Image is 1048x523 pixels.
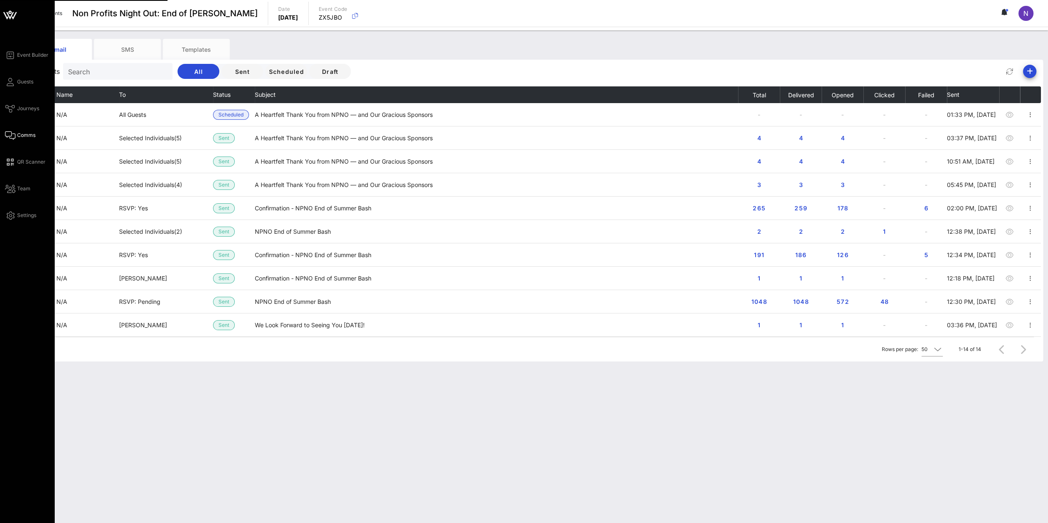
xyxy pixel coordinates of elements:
[316,68,344,75] span: Draft
[822,86,863,103] th: Opened
[255,197,738,220] td: Confirmation - NPNO End of Summer Bash
[836,251,849,258] span: 126
[56,111,67,118] span: N/A
[17,105,39,112] span: Journeys
[752,86,766,103] button: Total
[787,91,814,99] span: Delivered
[746,177,772,192] button: 3
[794,251,807,258] span: 186
[218,110,244,119] span: Scheduled
[794,134,807,141] span: 4
[921,343,943,356] div: 50Rows per page:
[905,86,947,103] th: Failed
[794,158,807,165] span: 4
[874,86,895,103] button: Clicked
[831,86,854,103] button: Opened
[744,294,774,309] button: 1048
[787,177,814,192] button: 3
[829,224,856,239] button: 2
[265,64,307,79] button: Scheduled
[213,91,231,98] span: Status
[218,250,229,260] span: Sent
[746,224,772,239] button: 2
[218,227,229,236] span: Sent
[831,91,854,99] span: Opened
[178,64,219,79] button: All
[829,271,856,286] button: 1
[56,134,67,141] span: N/A
[56,86,119,103] th: Name
[921,346,928,353] div: 50
[255,267,738,290] td: Confirmation - NPNO End of Summer Bash
[5,210,36,220] a: Settings
[56,321,67,328] span: N/A
[836,298,849,305] span: 572
[56,181,67,188] span: N/A
[56,275,67,282] span: N/A
[17,158,46,166] span: QR Scanner
[255,126,738,150] td: A Heartfelt Thank You from NPNO — and Our Gracious Sponsors
[751,298,767,305] span: 1048
[218,321,229,330] span: Sent
[746,201,772,216] button: 265
[829,318,856,333] button: 1
[218,274,229,283] span: Sent
[5,157,46,167] a: QR Scanner
[17,78,33,86] span: Guests
[752,205,766,212] span: 265
[119,158,182,165] span: Selected Individuals(5)
[836,181,849,188] span: 3
[119,298,160,305] span: RSVP: Pending
[752,251,766,258] span: 191
[119,86,213,103] th: To
[119,111,146,118] span: All Guests
[794,228,807,235] span: 2
[913,248,939,263] button: 5
[5,77,33,87] a: Guests
[255,313,738,337] td: We Look Forward to Seeing You [DATE]!
[25,39,92,60] div: Email
[56,228,67,235] span: N/A
[787,131,814,146] button: 4
[780,86,822,103] th: Delivered
[787,271,814,286] button: 1
[746,154,772,169] button: 4
[94,39,161,60] div: SMS
[918,91,934,99] span: Failed
[947,91,959,98] span: Sent
[255,150,738,173] td: A Heartfelt Thank You from NPNO — and Our Gracious Sponsors
[919,205,933,212] span: 6
[947,86,999,103] th: Sent
[278,13,298,22] p: [DATE]
[959,346,981,353] div: 1-14 of 14
[752,181,766,188] span: 3
[947,298,996,305] span: 12:30 PM, [DATE]
[919,251,933,258] span: 5
[218,157,229,166] span: Sent
[787,248,814,263] button: 186
[794,275,807,282] span: 1
[119,91,126,98] span: To
[836,158,849,165] span: 4
[874,91,895,99] span: Clicked
[863,86,905,103] th: Clicked
[794,205,807,212] span: 259
[119,275,167,282] span: [PERSON_NAME]
[184,68,213,75] span: All
[56,251,67,258] span: N/A
[947,134,997,141] span: 03:37 PM, [DATE]
[746,271,772,286] button: 1
[786,294,815,309] button: 1048
[829,177,856,192] button: 3
[5,50,48,60] a: Event Builder
[752,275,766,282] span: 1
[17,212,36,219] span: Settings
[255,86,738,103] th: Subject
[787,224,814,239] button: 2
[947,228,996,235] span: 12:38 PM, [DATE]
[255,243,738,267] td: Confirmation - NPNO End of Summer Bash
[752,158,766,165] span: 4
[218,204,229,213] span: Sent
[255,173,738,197] td: A Heartfelt Thank You from NPNO — and Our Gracious Sponsors
[794,321,807,328] span: 1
